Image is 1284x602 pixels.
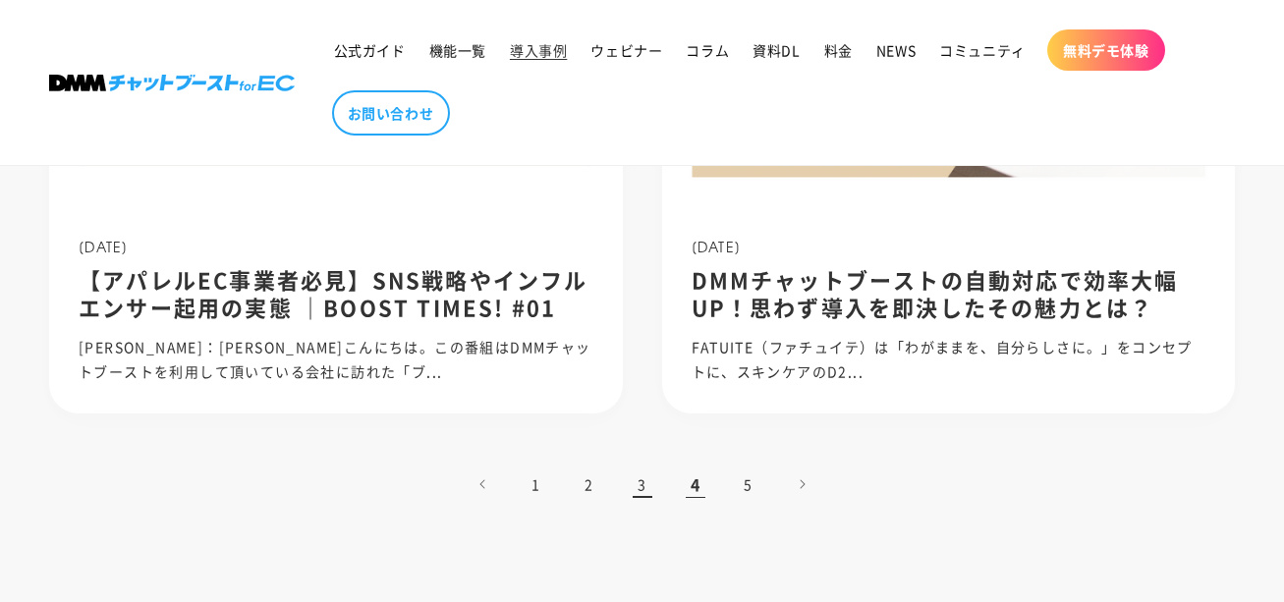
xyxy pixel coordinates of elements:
a: 次のページ [780,463,823,506]
a: 公式ガイド [322,29,418,71]
a: コミュニティ [927,29,1037,71]
span: 公式ガイド [334,41,406,59]
span: 導入事例 [510,41,567,59]
span: コラム [686,41,729,59]
h2: 【アパレルEC事業者必見】SNS戦略やインフルエンサー起用の実態 ｜BOOST TIMES! #01 [79,265,593,321]
span: [DATE] [692,237,742,256]
span: 無料デモ体験 [1063,41,1149,59]
span: NEWS [876,41,916,59]
span: コミュニティ [939,41,1026,59]
a: 資料DL [741,29,811,71]
span: 資料DL [753,41,800,59]
nav: ページネーション [49,463,1235,506]
p: [PERSON_NAME]：[PERSON_NAME]こんにちは。この番組はDMMチャットブーストを利用して頂いている会社に訪れた「ブ... [79,335,593,384]
a: コラム [674,29,741,71]
span: 料金 [824,41,853,59]
a: 3ページ [621,463,664,506]
a: ウェビナー [579,29,674,71]
a: 1ページ [515,463,558,506]
span: ウェビナー [590,41,662,59]
span: [DATE] [79,237,129,256]
span: お問い合わせ [348,104,434,122]
a: 2ページ [568,463,611,506]
a: 無料デモ体験 [1047,29,1165,71]
a: 5ページ [727,463,770,506]
a: 導入事例 [498,29,579,71]
span: 4ページ [674,463,717,506]
a: 機能一覧 [418,29,498,71]
a: お問い合わせ [332,90,450,136]
p: FATUITE（ファチュイテ）は「わがままを、自分らしさに。」をコンセプトに、スキンケアのD2... [692,335,1206,384]
h2: DMMチャットブーストの自動対応で効率大幅UP！思わず導入を即決したその魅力とは？ [692,265,1206,321]
a: NEWS [865,29,927,71]
a: 前のページ [462,463,505,506]
span: 機能一覧 [429,41,486,59]
img: 株式会社DMM Boost [49,75,295,91]
a: 料金 [812,29,865,71]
